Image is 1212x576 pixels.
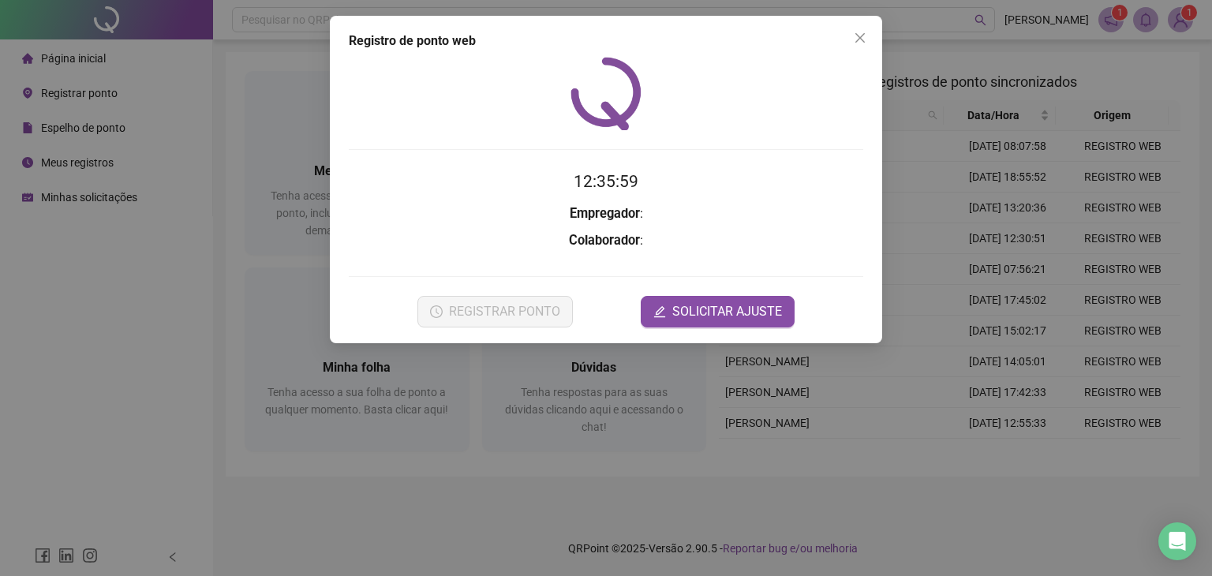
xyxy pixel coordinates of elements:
[672,302,782,321] span: SOLICITAR AJUSTE
[417,296,573,327] button: REGISTRAR PONTO
[854,32,866,44] span: close
[349,230,863,251] h3: :
[569,233,640,248] strong: Colaborador
[349,204,863,224] h3: :
[641,296,795,327] button: editSOLICITAR AJUSTE
[349,32,863,50] div: Registro de ponto web
[574,172,638,191] time: 12:35:59
[1158,522,1196,560] div: Open Intercom Messenger
[653,305,666,318] span: edit
[570,57,642,130] img: QRPoint
[570,206,640,221] strong: Empregador
[847,25,873,50] button: Close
